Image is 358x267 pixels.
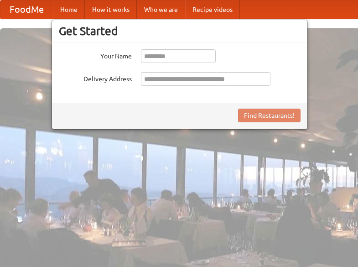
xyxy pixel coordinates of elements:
[0,0,53,19] a: FoodMe
[59,49,132,61] label: Your Name
[59,24,301,38] h3: Get Started
[137,0,185,19] a: Who we are
[238,109,301,122] button: Find Restaurants!
[185,0,240,19] a: Recipe videos
[59,72,132,84] label: Delivery Address
[53,0,85,19] a: Home
[85,0,137,19] a: How it works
